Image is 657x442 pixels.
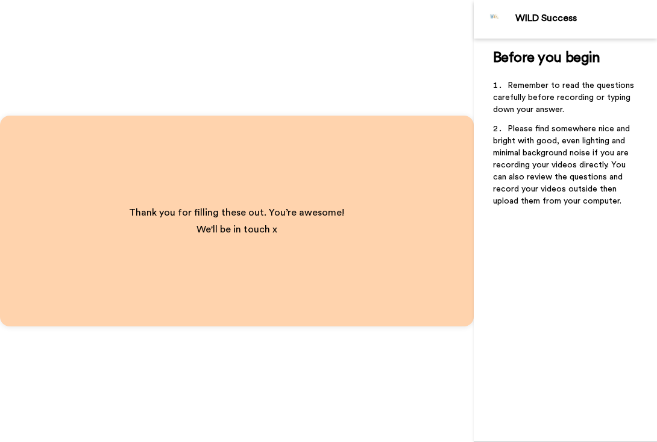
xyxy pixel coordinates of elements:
[480,5,509,34] img: Profile Image
[493,125,632,205] span: Please find somewhere nice and bright with good, even lighting and minimal background noise if yo...
[129,208,344,217] span: Thank you for filling these out. You’re awesome!
[196,225,277,234] span: We'll be in touch x
[493,81,637,114] span: Remember to read the questions carefully before recording or typing down your answer.
[515,13,656,24] div: WILD Success
[493,51,600,65] span: Before you begin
